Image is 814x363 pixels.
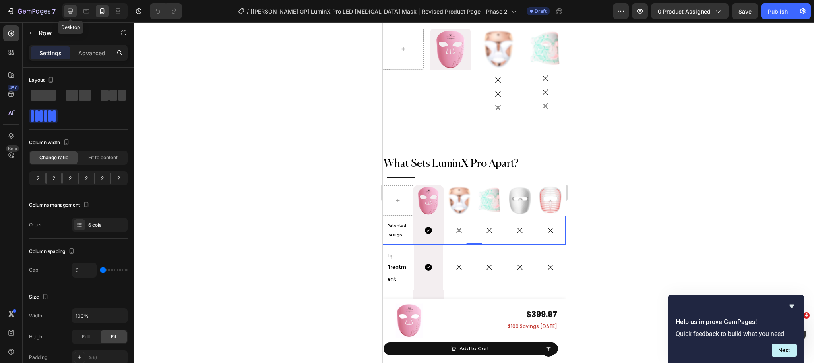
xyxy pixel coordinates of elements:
div: 450 [8,85,19,91]
div: Beta [6,145,19,152]
input: Auto [72,309,127,323]
p: Advanced [78,49,105,57]
span: Fit [111,333,116,340]
div: 2 [79,173,94,184]
div: 2 [63,173,78,184]
button: Publish [761,3,795,19]
div: Add... [88,354,126,361]
div: Column spacing [29,246,76,257]
div: Width [29,312,42,319]
div: Height [29,333,44,340]
div: Columns management [29,200,91,210]
button: Save [732,3,758,19]
div: 2 [111,173,126,184]
span: [[PERSON_NAME] GP] LuminX Pro LED [MEDICAL_DATA] Mask | Revised Product Page - Phase 2 [250,7,508,15]
div: Undo/Redo [150,3,182,19]
span: Draft [535,8,547,15]
p: Settings [39,49,62,57]
span: Save [738,8,752,15]
button: Next question [772,344,797,357]
div: 2 [47,173,62,184]
button: 0 product assigned [651,3,729,19]
div: Help us improve GemPages! [676,301,797,357]
div: Padding [29,354,47,361]
p: 7 [52,6,56,16]
div: Layout [29,75,56,86]
div: Column width [29,137,71,148]
div: 2 [95,173,110,184]
input: Auto [72,263,96,277]
p: Row [39,28,106,38]
iframe: Design area [383,22,566,363]
span: Change ratio [39,154,68,161]
span: Full [82,333,90,340]
div: Order [29,221,42,228]
div: 6 cols [88,222,126,229]
div: 2 [31,173,45,184]
div: Publish [768,7,788,15]
p: Quick feedback to build what you need. [676,330,797,338]
button: Hide survey [787,301,797,311]
span: / [247,7,249,15]
button: 7 [3,3,59,19]
div: Gap [29,266,38,274]
span: Fit to content [88,154,118,161]
span: 4 [803,312,810,319]
div: Size [29,292,50,303]
h2: Help us improve GemPages! [676,317,797,327]
span: 0 product assigned [658,7,711,15]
